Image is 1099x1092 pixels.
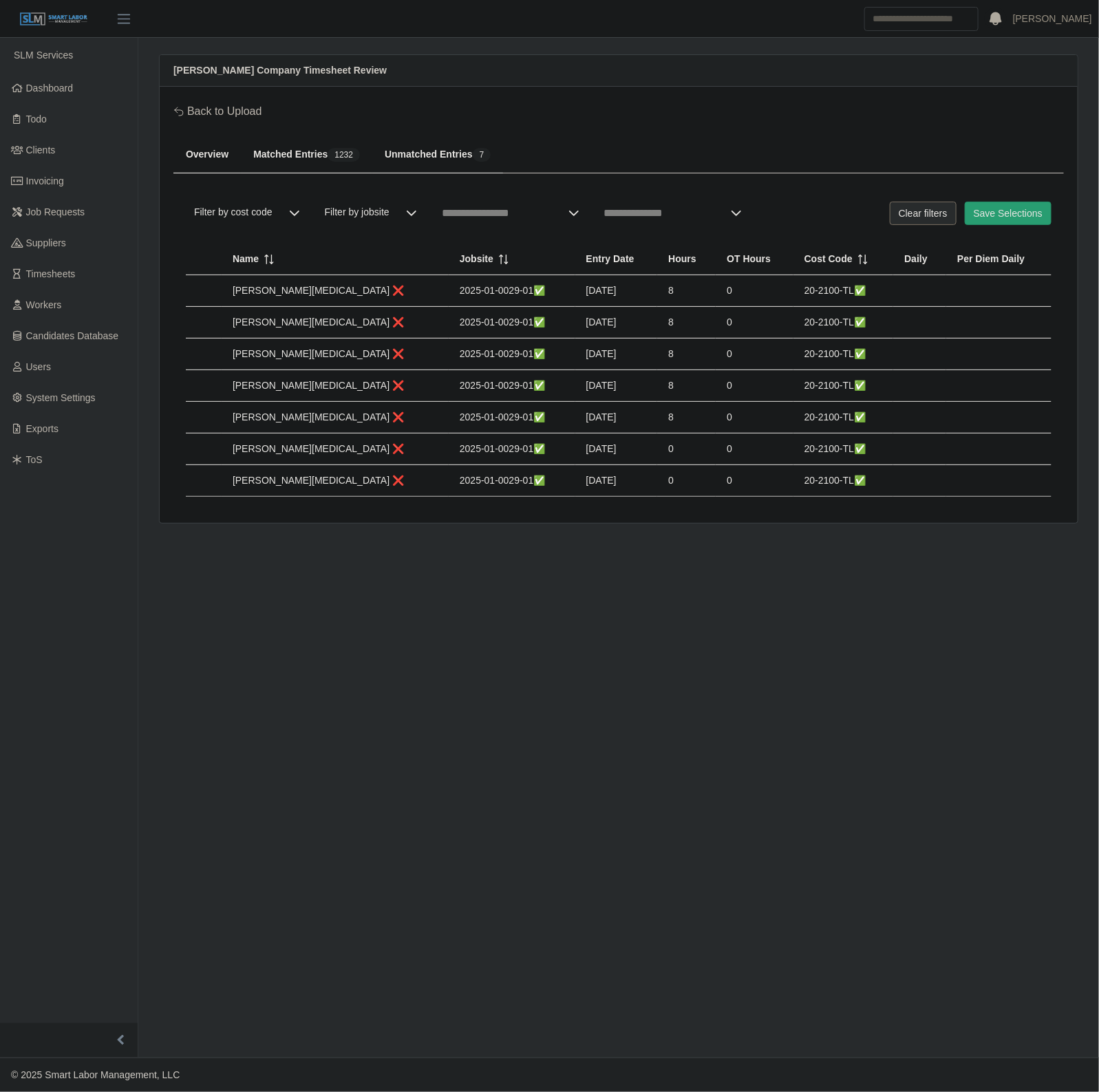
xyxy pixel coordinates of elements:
span: ✅ [854,475,866,486]
span: ❌ [392,475,404,486]
td: [PERSON_NAME][MEDICAL_DATA] [222,370,449,402]
td: [PERSON_NAME][MEDICAL_DATA] [222,402,449,433]
span: ✅ [854,348,866,359]
span: ✅ [854,317,866,328]
span: Daily [904,252,927,266]
span: ✅ [533,380,545,391]
span: ✅ [854,411,866,422]
td: [DATE] [575,465,658,497]
span: System Settings [26,392,96,403]
span: Clients [26,144,56,156]
td: 20-2100-TL [793,307,894,339]
span: ✅ [533,348,545,359]
td: [DATE] [575,307,658,339]
td: 0 [716,370,793,402]
td: 8 [657,275,716,307]
span: ✅ [854,285,866,296]
span: Per Diem Daily [957,252,1025,266]
td: 2025-01-0029-01 [449,339,575,370]
span: Exports [26,423,58,434]
span: 7 [473,148,491,162]
span: ❌ [392,380,404,391]
td: 20-2100-TL [793,402,894,433]
button: Unmatched Entries [372,136,503,173]
td: 2025-01-0029-01 [449,402,575,433]
td: [PERSON_NAME][MEDICAL_DATA] [222,275,449,307]
strong: [PERSON_NAME] Company Timesheet Review [173,65,387,76]
span: ❌ [392,285,404,296]
span: Suppliers [26,237,66,248]
span: ✅ [854,443,866,454]
td: [PERSON_NAME][MEDICAL_DATA] [222,307,449,339]
td: 0 [716,402,793,433]
span: ❌ [392,348,404,359]
td: 2025-01-0029-01 [449,370,575,402]
td: 20-2100-TL [793,275,894,307]
td: 20-2100-TL [793,433,894,465]
td: 2025-01-0029-01 [449,275,575,307]
span: Job Requests [26,206,85,217]
td: 20-2100-TL [793,339,894,370]
td: 0 [716,275,793,307]
td: 2025-01-0029-01 [449,307,575,339]
img: SLM Logo [19,12,88,27]
span: ✅ [533,285,545,296]
span: ToS [26,454,43,465]
span: ❌ [392,411,404,422]
td: 8 [657,307,716,339]
span: Todo [26,114,47,125]
button: Overview [173,136,241,173]
td: 20-2100-TL [793,370,894,402]
a: Back to Upload [173,103,262,120]
span: ❌ [392,317,404,328]
span: Name [233,252,259,266]
td: [PERSON_NAME][MEDICAL_DATA] [222,339,449,370]
span: Jobsite [460,252,493,266]
span: OT Hours [727,252,771,266]
td: 2025-01-0029-01 [449,465,575,497]
span: SLM Services [14,50,73,61]
button: Clear filters [890,202,957,225]
td: 0 [716,307,793,339]
span: ✅ [533,411,545,422]
span: Candidates Database [26,330,119,341]
button: Matched Entries [241,136,372,173]
td: 0 [657,465,716,497]
td: 8 [657,339,716,370]
td: [DATE] [575,370,658,402]
span: Invoicing [26,175,64,186]
span: Users [26,361,52,372]
td: [DATE] [575,433,658,465]
td: [DATE] [575,402,658,433]
td: [PERSON_NAME][MEDICAL_DATA] [222,465,449,497]
td: [DATE] [575,339,658,370]
span: Entry Date [586,252,634,266]
td: 0 [716,465,793,497]
span: 1232 [328,148,360,162]
span: ✅ [533,475,545,486]
button: Save Selections [965,202,1052,225]
span: Filter by jobsite [317,200,398,227]
span: Workers [26,299,62,310]
span: ✅ [533,443,545,454]
input: Search [864,7,979,31]
span: © 2025 Smart Labor Management, LLC [11,1069,180,1080]
td: 2025-01-0029-01 [449,433,575,465]
td: 20-2100-TL [793,465,894,497]
span: Timesheets [26,268,76,279]
span: ❌ [392,443,404,454]
span: Dashboard [26,83,74,94]
td: 8 [657,370,716,402]
td: 0 [716,339,793,370]
span: Cost Code [804,252,853,266]
span: Hours [668,252,696,266]
td: 8 [657,402,716,433]
span: ✅ [854,380,866,391]
span: Filter by cost code [186,200,281,227]
a: [PERSON_NAME] [1013,12,1092,26]
td: [DATE] [575,275,658,307]
td: 0 [716,433,793,465]
span: ✅ [533,317,545,328]
td: 0 [657,433,716,465]
td: [PERSON_NAME][MEDICAL_DATA] [222,433,449,465]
